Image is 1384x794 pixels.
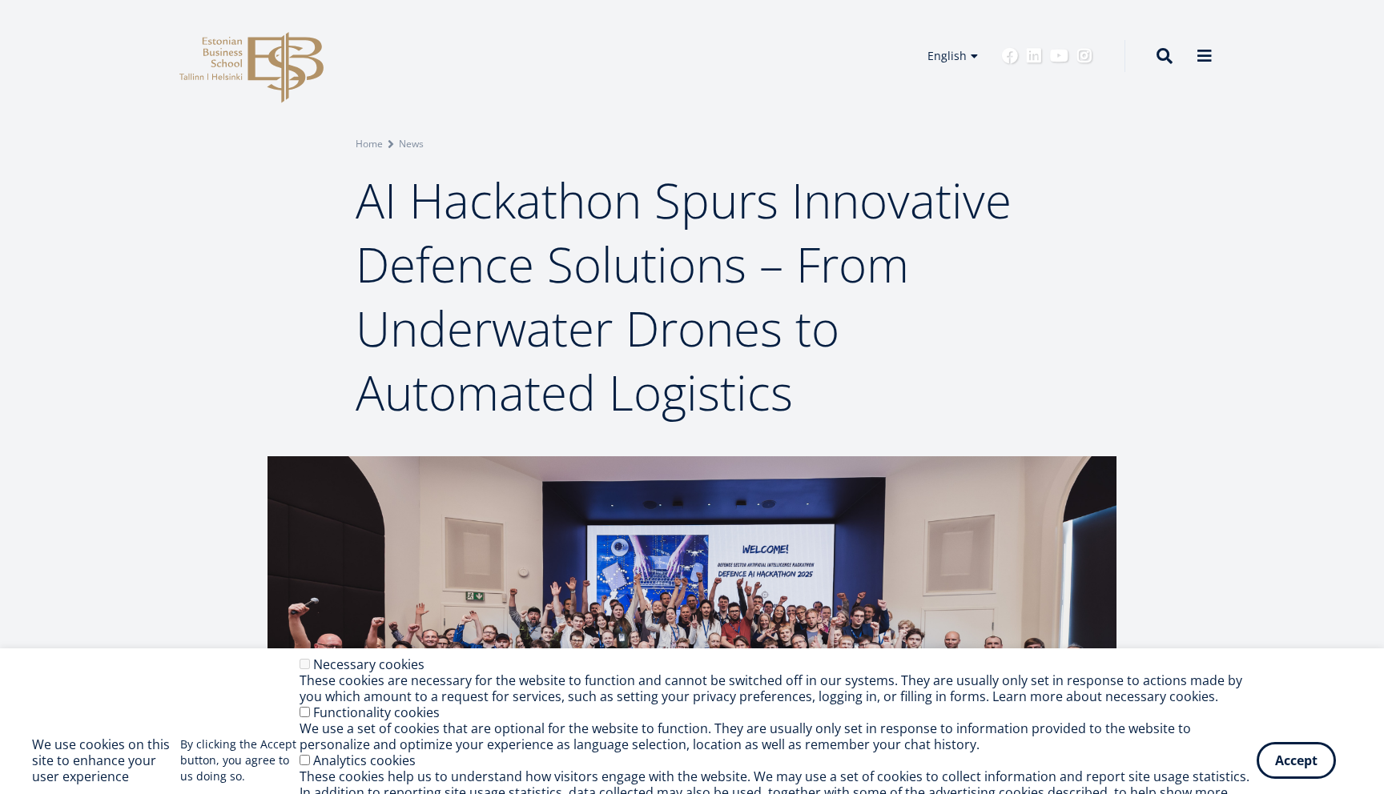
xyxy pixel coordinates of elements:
[313,752,416,769] label: Analytics cookies
[356,167,1012,425] span: AI Hackathon Spurs Innovative Defence Solutions – From Underwater Drones to Automated Logistics
[180,736,300,784] p: By clicking the Accept button, you agree to us doing so.
[1050,48,1068,64] a: Youtube
[300,720,1257,752] div: We use a set of cookies that are optional for the website to function. They are usually only set ...
[313,704,440,721] label: Functionality cookies
[1002,48,1018,64] a: Facebook
[399,136,424,152] a: News
[313,656,424,673] label: Necessary cookies
[300,672,1257,704] div: These cookies are necessary for the website to function and cannot be switched off in our systems...
[1257,742,1336,779] button: Accept
[356,136,383,152] a: Home
[1076,48,1092,64] a: Instagram
[1026,48,1042,64] a: Linkedin
[32,736,180,784] h2: We use cookies on this site to enhance your user experience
